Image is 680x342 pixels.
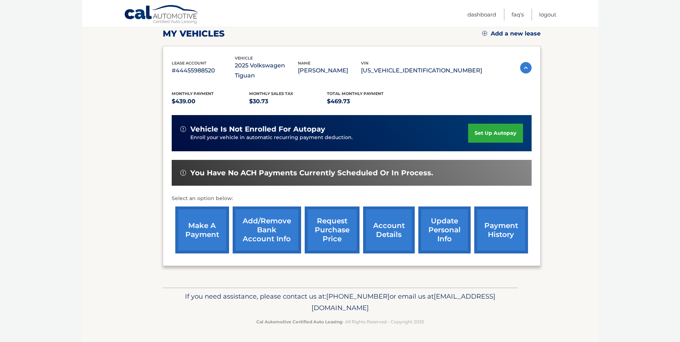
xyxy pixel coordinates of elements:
[190,168,433,177] span: You have no ACH payments currently scheduled or in process.
[539,9,556,20] a: Logout
[327,96,405,106] p: $469.73
[235,61,298,81] p: 2025 Volkswagen Tiguan
[327,91,384,96] span: Total Monthly Payment
[482,30,541,37] a: Add a new lease
[361,61,368,66] span: vin
[235,56,253,61] span: vehicle
[298,61,310,66] span: name
[512,9,524,20] a: FAQ's
[256,319,342,324] strong: Cal Automotive Certified Auto Leasing
[163,28,225,39] h2: my vehicles
[474,206,528,253] a: payment history
[190,134,469,142] p: Enroll your vehicle in automatic recurring payment deduction.
[418,206,471,253] a: update personal info
[180,126,186,132] img: alert-white.svg
[180,170,186,176] img: alert-white.svg
[167,318,513,326] p: - All Rights Reserved - Copyright 2025
[467,9,496,20] a: Dashboard
[298,66,361,76] p: [PERSON_NAME]
[249,91,293,96] span: Monthly sales Tax
[172,194,532,203] p: Select an option below:
[520,62,532,73] img: accordion-active.svg
[124,5,199,25] a: Cal Automotive
[363,206,415,253] a: account details
[312,292,495,312] span: [EMAIL_ADDRESS][DOMAIN_NAME]
[172,96,249,106] p: $439.00
[468,124,523,143] a: set up autopay
[175,206,229,253] a: make a payment
[167,291,513,314] p: If you need assistance, please contact us at: or email us at
[172,91,214,96] span: Monthly Payment
[305,206,360,253] a: request purchase price
[249,96,327,106] p: $30.73
[233,206,301,253] a: Add/Remove bank account info
[172,66,235,76] p: #44455988520
[361,66,482,76] p: [US_VEHICLE_IDENTIFICATION_NUMBER]
[326,292,390,300] span: [PHONE_NUMBER]
[190,125,325,134] span: vehicle is not enrolled for autopay
[172,61,206,66] span: lease account
[482,31,487,36] img: add.svg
